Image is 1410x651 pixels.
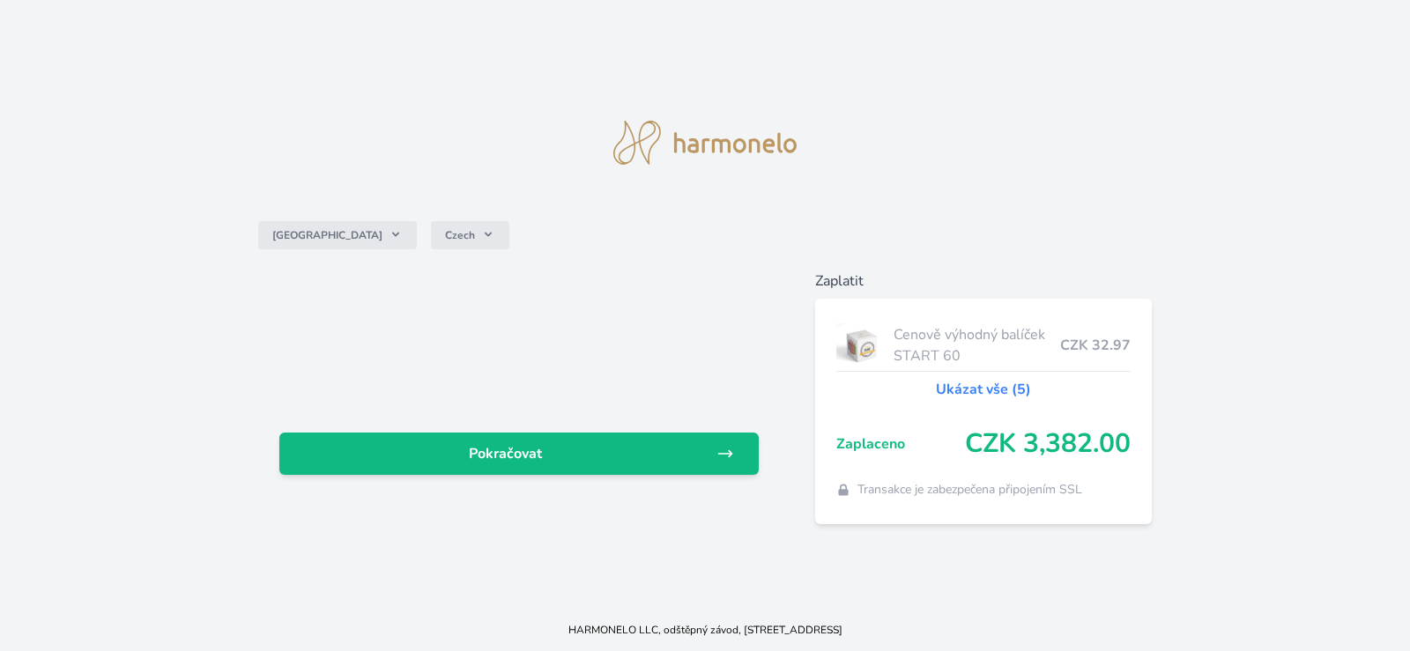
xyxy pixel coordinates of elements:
a: Ukázat vše (5) [936,379,1031,400]
span: Pokračovat [293,443,716,464]
span: CZK 32.97 [1060,335,1131,356]
span: [GEOGRAPHIC_DATA] [272,228,382,242]
span: Transakce je zabezpečena připojením SSL [857,481,1082,499]
span: CZK 3,382.00 [965,428,1131,460]
img: logo.svg [613,121,797,165]
img: start.jpg [836,323,887,367]
button: [GEOGRAPHIC_DATA] [258,221,417,249]
a: Pokračovat [279,433,759,475]
span: Czech [445,228,475,242]
span: Zaplaceno [836,433,964,455]
h6: Zaplatit [815,270,1151,292]
span: Cenově výhodný balíček START 60 [894,324,1060,366]
button: Czech [431,221,509,249]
